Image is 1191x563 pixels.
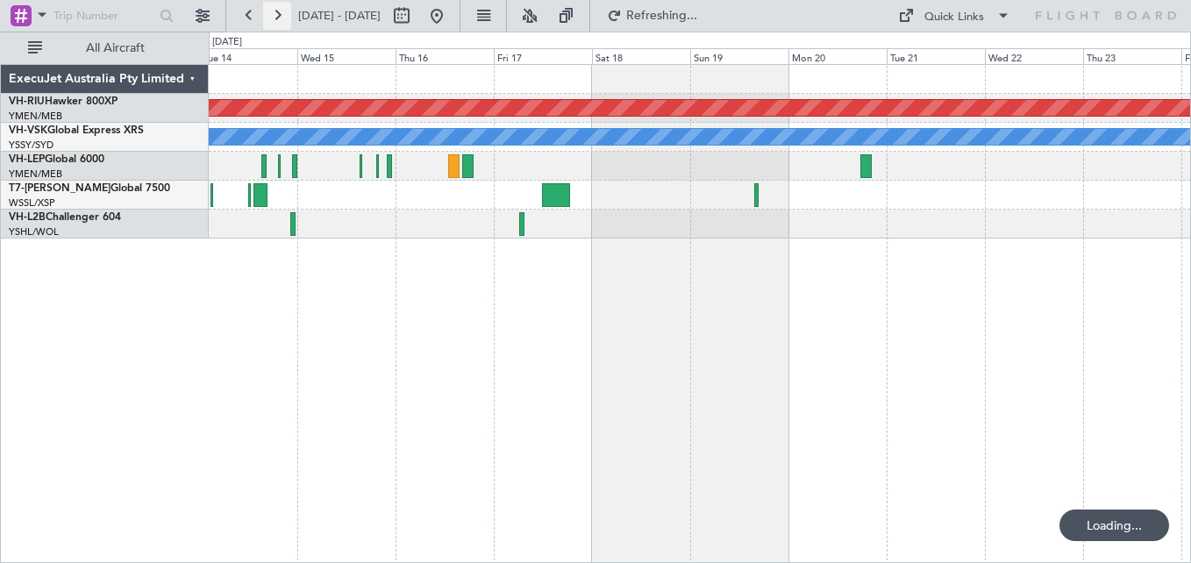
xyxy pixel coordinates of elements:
span: VH-RIU [9,96,45,107]
span: VH-L2B [9,212,46,223]
span: VH-VSK [9,125,47,136]
button: Refreshing... [599,2,704,30]
span: Refreshing... [625,10,699,22]
a: WSSL/XSP [9,196,55,210]
div: Tue 14 [200,48,298,64]
a: VH-L2BChallenger 604 [9,212,121,223]
a: YMEN/MEB [9,167,62,181]
a: VH-LEPGlobal 6000 [9,154,104,165]
a: VH-RIUHawker 800XP [9,96,118,107]
div: Thu 16 [396,48,494,64]
a: YMEN/MEB [9,110,62,123]
span: VH-LEP [9,154,45,165]
span: All Aircraft [46,42,185,54]
span: [DATE] - [DATE] [298,8,381,24]
div: Tue 21 [887,48,985,64]
div: Mon 20 [788,48,887,64]
button: All Aircraft [19,34,190,62]
a: VH-VSKGlobal Express XRS [9,125,144,136]
a: YSHL/WOL [9,225,59,239]
div: Quick Links [924,9,984,26]
div: Thu 23 [1083,48,1181,64]
div: Wed 15 [297,48,396,64]
a: YSSY/SYD [9,139,53,152]
div: Wed 22 [985,48,1083,64]
div: Fri 17 [494,48,592,64]
a: T7-[PERSON_NAME]Global 7500 [9,183,170,194]
div: [DATE] [212,35,242,50]
div: Sat 18 [592,48,690,64]
button: Quick Links [889,2,1019,30]
div: Loading... [1059,510,1169,541]
span: T7-[PERSON_NAME] [9,183,111,194]
input: Trip Number [53,3,154,29]
div: Sun 19 [690,48,788,64]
